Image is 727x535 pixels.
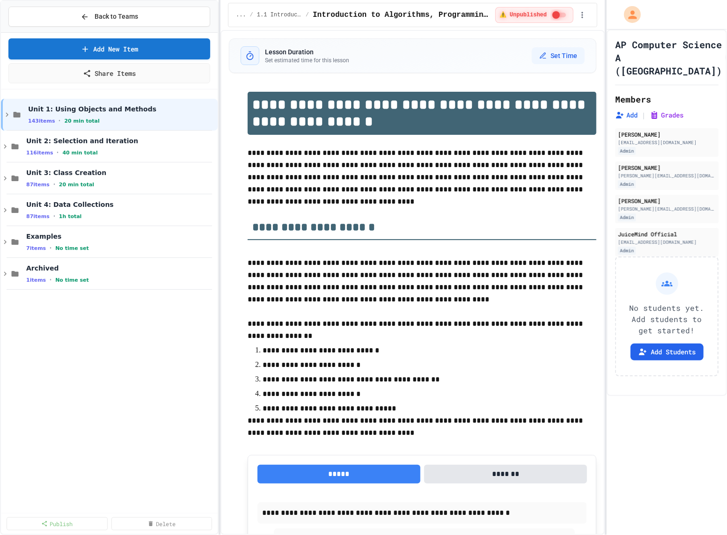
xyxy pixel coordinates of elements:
div: Admin [618,147,636,155]
span: 40 min total [62,150,97,156]
a: Share Items [8,63,210,83]
span: Archived [26,264,216,272]
div: [PERSON_NAME][EMAIL_ADDRESS][DOMAIN_NAME] [618,172,716,179]
span: 143 items [28,118,55,124]
div: JuiceMind Official [618,230,716,238]
span: / [250,11,253,19]
a: Delete [111,517,213,530]
div: Admin [618,213,636,221]
span: ⚠️ Unpublished [499,11,547,19]
span: • [53,181,55,188]
h1: AP Computer Science A ([GEOGRAPHIC_DATA]) [615,38,722,77]
span: 116 items [26,150,53,156]
div: [EMAIL_ADDRESS][DOMAIN_NAME] [618,139,716,146]
span: Unit 4: Data Collections [26,200,216,209]
span: No time set [55,277,89,283]
span: 1.1 Introduction to Algorithms, Programming, and Compilers [257,11,302,19]
span: • [59,117,60,125]
span: 1h total [59,213,82,220]
span: • [53,213,55,220]
span: Unit 3: Class Creation [26,169,216,177]
p: Set estimated time for this lesson [265,57,349,64]
span: 87 items [26,182,50,188]
span: Back to Teams [95,12,138,22]
span: • [57,149,59,156]
p: No students yet. Add students to get started! [624,302,710,336]
button: Back to Teams [8,7,210,27]
button: Grades [650,110,683,120]
span: | [641,110,646,121]
h3: Lesson Duration [265,47,349,57]
a: Publish [7,517,108,530]
div: [PERSON_NAME][EMAIL_ADDRESS][DOMAIN_NAME] [618,205,716,213]
div: Admin [618,247,636,255]
button: Set Time [532,47,585,64]
span: 20 min total [59,182,94,188]
button: Add [615,110,638,120]
div: Admin [618,180,636,188]
span: • [50,276,51,284]
div: ⚠️ Students cannot see this content! Click the toggle to publish it and make it visible to your c... [495,7,573,23]
button: Add Students [631,344,704,360]
span: Examples [26,232,216,241]
span: 87 items [26,213,50,220]
span: 20 min total [64,118,99,124]
span: / [306,11,309,19]
span: 1 items [26,277,46,283]
span: ... [236,11,246,19]
a: Add New Item [8,38,210,59]
div: [PERSON_NAME] [618,197,716,205]
div: My Account [614,4,643,25]
span: Unit 2: Selection and Iteration [26,137,216,145]
span: Unit 1: Using Objects and Methods [28,105,216,113]
span: Introduction to Algorithms, Programming, and Compilers [313,9,492,21]
span: No time set [55,245,89,251]
div: [PERSON_NAME] [618,163,716,172]
h2: Members [615,93,651,106]
div: [PERSON_NAME] [618,130,716,139]
span: 7 items [26,245,46,251]
span: • [50,244,51,252]
div: [EMAIL_ADDRESS][DOMAIN_NAME] [618,239,716,246]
